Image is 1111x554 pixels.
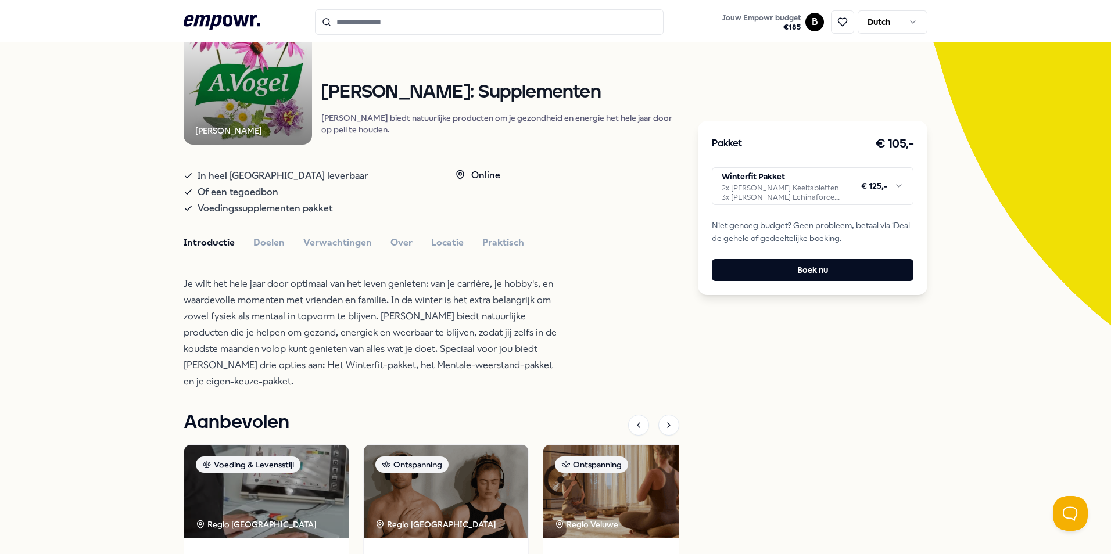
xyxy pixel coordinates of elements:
[198,184,278,200] span: Of een tegoedbon
[364,445,528,538] img: package image
[720,11,803,34] button: Jouw Empowr budget€185
[712,136,742,152] h3: Pakket
[718,10,805,34] a: Jouw Empowr budget€185
[555,518,620,531] div: Regio Veluwe
[543,445,708,538] img: package image
[455,168,500,183] div: Online
[184,16,312,145] img: Product Image
[184,408,289,437] h1: Aanbevolen
[431,235,464,250] button: Locatie
[321,82,679,103] h1: [PERSON_NAME]: Supplementen
[315,9,664,35] input: Search for products, categories or subcategories
[722,13,801,23] span: Jouw Empowr budget
[184,235,235,250] button: Introductie
[712,259,913,281] button: Boek nu
[375,518,498,531] div: Regio [GEOGRAPHIC_DATA]
[722,23,801,32] span: € 185
[482,235,524,250] button: Praktisch
[375,456,449,473] div: Ontspanning
[198,168,368,184] span: In heel [GEOGRAPHIC_DATA] leverbaar
[1053,496,1088,531] iframe: Help Scout Beacon - Open
[196,518,318,531] div: Regio [GEOGRAPHIC_DATA]
[805,13,824,31] button: B
[195,124,262,137] div: [PERSON_NAME]
[303,235,372,250] button: Verwachtingen
[321,112,679,135] p: [PERSON_NAME] biedt natuurlijke producten om je gezondheid en energie het hele jaar door op peil ...
[555,456,628,473] div: Ontspanning
[198,200,332,217] span: Voedingssupplementen pakket
[196,456,300,473] div: Voeding & Levensstijl
[253,235,285,250] button: Doelen
[712,219,913,245] span: Niet genoeg budget? Geen probleem, betaal via iDeal de gehele of gedeeltelijke boeking.
[184,276,561,390] p: Je wilt het hele jaar door optimaal van het leven genieten: van je carrière, je hobby's, en waard...
[390,235,413,250] button: Over
[876,135,914,153] h3: € 105,-
[184,445,349,538] img: package image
